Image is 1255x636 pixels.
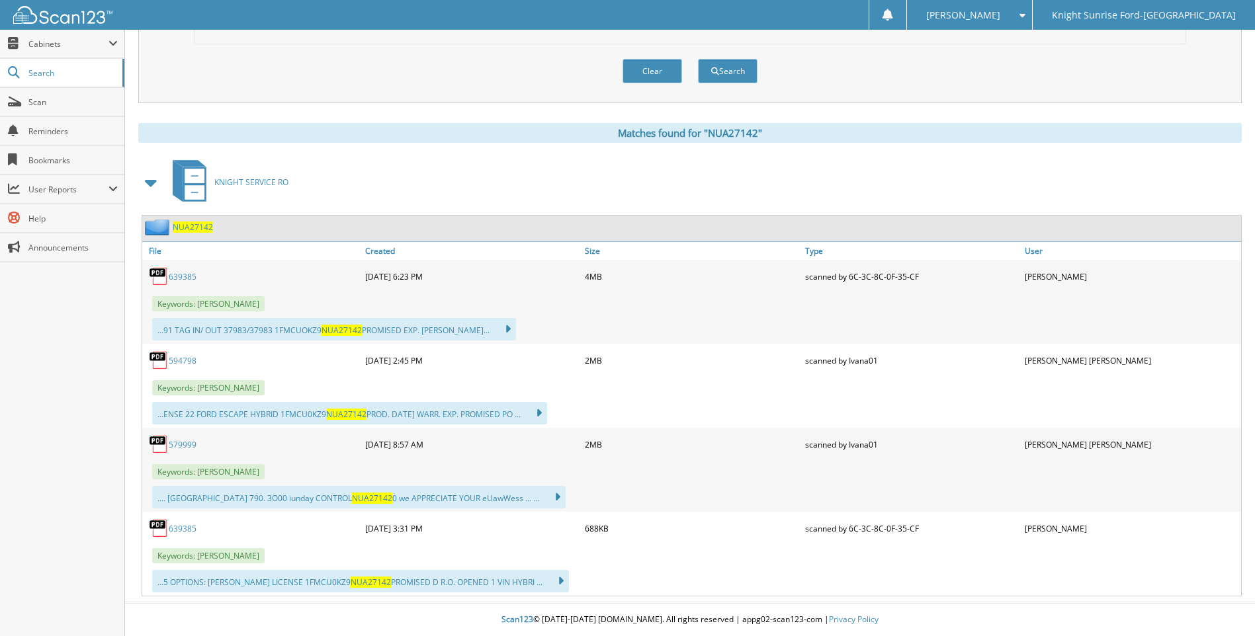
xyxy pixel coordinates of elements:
div: scanned by Ivana01 [802,431,1021,457]
a: Privacy Policy [829,614,879,625]
span: NUA27142 [352,493,392,504]
div: [DATE] 6:23 PM [362,263,582,290]
a: KNIGHT SERVICE RO [165,156,288,208]
img: PDF.png [149,350,169,370]
div: [DATE] 3:31 PM [362,515,582,541]
span: Reminders [28,126,118,137]
div: scanned by 6C-3C-8C-0F-35-CF [802,263,1021,290]
div: [PERSON_NAME] [1021,263,1241,290]
span: Cabinets [28,38,108,50]
a: Size [582,242,801,260]
span: Scan123 [501,614,533,625]
span: Keywords: [PERSON_NAME] [152,464,265,479]
div: 4MB [582,263,801,290]
span: NUA27142 [322,325,362,336]
div: [PERSON_NAME] [PERSON_NAME] [1021,347,1241,374]
div: ...5 OPTIONS: [PERSON_NAME] LICENSE 1FMCU0KZ9 PROMISED D R.O. OPENED 1 VIN HYBRI ... [152,570,569,592]
button: Clear [623,59,682,83]
div: scanned by 6C-3C-8C-0F-35-CF [802,515,1021,541]
span: Knight Sunrise Ford-[GEOGRAPHIC_DATA] [1052,11,1236,19]
div: [PERSON_NAME] [1021,515,1241,541]
a: NUA27142 [173,221,213,233]
a: 579999 [169,439,196,450]
span: Bookmarks [28,155,118,166]
a: User [1021,242,1241,260]
span: Scan [28,97,118,108]
div: [DATE] 2:45 PM [362,347,582,374]
span: Keywords: [PERSON_NAME] [152,548,265,563]
button: Search [698,59,757,83]
img: folder2.png [145,219,173,235]
a: 594798 [169,355,196,366]
a: File [142,242,362,260]
div: © [DATE]-[DATE] [DOMAIN_NAME]. All rights reserved | appg02-scan123-com | [125,604,1255,636]
div: [DATE] 8:57 AM [362,431,582,457]
div: 2MB [582,431,801,457]
span: User Reports [28,184,108,195]
div: 688KB [582,515,801,541]
a: 639385 [169,271,196,282]
span: Help [28,213,118,224]
span: NUA27142 [351,576,391,588]
span: Announcements [28,242,118,253]
img: PDF.png [149,266,169,286]
a: Created [362,242,582,260]
a: Type [802,242,1021,260]
div: ...ENSE 22 FORD ESCAPE HYBRID 1FMCU0KZ9 PROD. DATE] WARR. EXP. PROMISED PO ... [152,402,547,424]
span: KNIGHT SERVICE RO [214,177,288,188]
span: Keywords: [PERSON_NAME] [152,380,265,395]
img: PDF.png [149,434,169,454]
div: Matches found for "NUA27142" [138,123,1242,143]
div: [PERSON_NAME] [PERSON_NAME] [1021,431,1241,457]
span: Search [28,67,116,79]
iframe: Chat Widget [1189,573,1255,636]
a: 639385 [169,523,196,534]
span: Keywords: [PERSON_NAME] [152,296,265,311]
div: ...91 TAG IN/ OUT 37983/37983 1FMCUOKZ9 PROMISED EXP. [PERSON_NAME]... [152,318,516,340]
div: .... [GEOGRAPHIC_DATA] 790. 3O00 iunday CONTROL 0 we APPRECIATE YOUR eUawWess ... ... [152,486,566,508]
img: PDF.png [149,518,169,538]
span: NUA27142 [326,409,367,420]
span: [PERSON_NAME] [926,11,1000,19]
div: 2MB [582,347,801,374]
div: scanned by Ivana01 [802,347,1021,374]
img: scan123-logo-white.svg [13,6,112,24]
